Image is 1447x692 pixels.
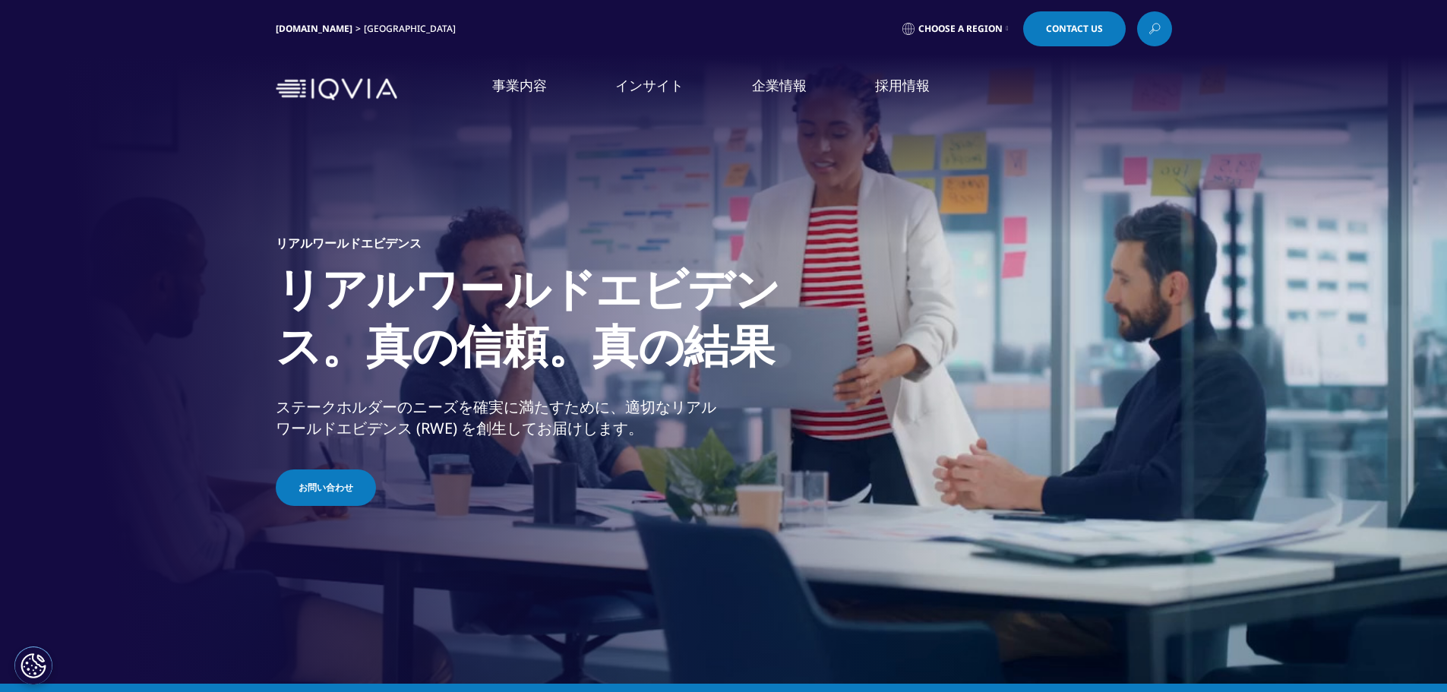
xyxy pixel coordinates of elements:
h1: リアルワールドエビデンス。真の信頼。真の結果 [276,260,845,383]
a: 企業情報 [752,76,807,95]
a: 事業内容 [492,76,547,95]
span: Choose a Region [918,23,1003,35]
button: Cookie 設定 [14,646,52,684]
a: 採用情報 [875,76,930,95]
nav: Primary [403,53,1172,125]
a: インサイト [615,76,684,95]
a: お問い合わせ [276,469,376,506]
h5: リアルワールドエビデンス [276,235,422,251]
a: Contact Us [1023,11,1126,46]
span: お問い合わせ [299,481,353,495]
span: Contact Us [1046,24,1103,33]
div: ステークホルダーのニーズを確実に満たすために、適切なリアルワールドエビデンス (RWE) を創生してお届けします。 [276,397,720,439]
a: [DOMAIN_NAME] [276,22,352,35]
div: [GEOGRAPHIC_DATA] [364,23,462,35]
